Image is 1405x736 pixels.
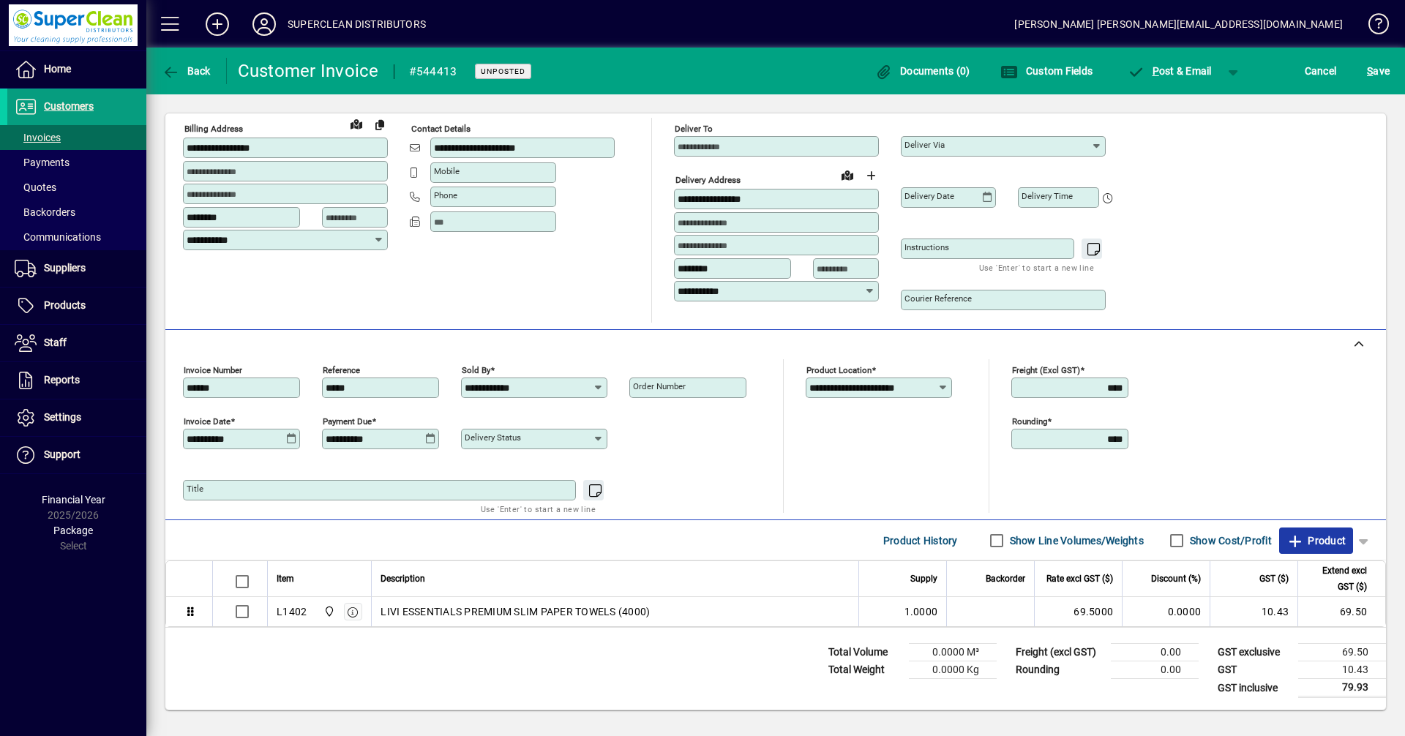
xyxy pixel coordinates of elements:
td: 0.0000 M³ [909,644,997,661]
td: Total Volume [821,644,909,661]
mat-label: Invoice number [184,365,242,375]
td: Freight (excl GST) [1008,644,1111,661]
button: Back [158,58,214,84]
a: Home [7,51,146,88]
a: Invoices [7,125,146,150]
mat-label: Payment due [323,416,372,427]
app-page-header-button: Back [146,58,227,84]
span: Extend excl GST ($) [1307,563,1367,595]
span: Documents (0) [875,65,970,77]
span: Package [53,525,93,536]
span: Discount (%) [1151,571,1201,587]
mat-label: Courier Reference [904,293,972,304]
span: Description [381,571,425,587]
span: P [1153,65,1159,77]
mat-label: Deliver via [904,140,945,150]
span: Superclean Distributors [320,604,337,620]
div: 69.5000 [1044,604,1113,619]
td: Total Weight [821,661,909,679]
span: Reports [44,374,80,386]
button: Product [1279,527,1353,554]
div: [PERSON_NAME] [PERSON_NAME][EMAIL_ADDRESS][DOMAIN_NAME] [1014,12,1343,36]
span: Cancel [1305,59,1337,83]
span: Backorders [15,206,75,218]
mat-label: Rounding [1012,416,1047,427]
mat-label: Phone [434,190,457,200]
span: 1.0000 [904,604,938,619]
td: 69.50 [1298,644,1386,661]
span: Suppliers [44,262,86,274]
mat-label: Delivery time [1022,191,1073,201]
mat-hint: Use 'Enter' to start a new line [481,500,596,517]
td: GST exclusive [1210,644,1298,661]
span: Product [1286,529,1346,552]
span: S [1367,65,1373,77]
a: Support [7,437,146,473]
span: Settings [44,411,81,423]
mat-label: Delivery date [904,191,954,201]
td: 0.00 [1111,661,1199,679]
button: Documents (0) [872,58,974,84]
button: Cancel [1301,58,1341,84]
mat-hint: Use 'Enter' to start a new line [979,259,1094,276]
button: Save [1363,58,1393,84]
mat-label: Title [187,484,203,494]
mat-label: Product location [806,365,872,375]
td: Rounding [1008,661,1111,679]
span: Product History [883,529,958,552]
span: Unposted [481,67,525,76]
span: Financial Year [42,494,105,506]
div: L1402 [277,604,307,619]
mat-label: Sold by [462,365,490,375]
div: #544413 [409,60,457,83]
a: Quotes [7,175,146,200]
td: 79.93 [1298,679,1386,697]
div: Customer Invoice [238,59,379,83]
button: Profile [241,11,288,37]
span: Invoices [15,132,61,143]
button: Choose address [859,164,883,187]
a: View on map [836,163,859,187]
a: View on map [345,112,368,135]
button: Product History [877,527,964,554]
a: Backorders [7,200,146,225]
span: Payments [15,157,70,168]
span: ost & Email [1127,65,1212,77]
td: 0.0000 [1122,597,1210,626]
mat-label: Instructions [904,242,949,252]
mat-label: Deliver To [675,124,713,134]
span: Support [44,448,80,460]
mat-label: Order number [633,381,686,391]
td: GST [1210,661,1298,679]
td: GST inclusive [1210,679,1298,697]
span: Custom Fields [1000,65,1093,77]
span: Quotes [15,181,56,193]
span: Backorder [986,571,1025,587]
td: 69.50 [1297,597,1385,626]
span: Staff [44,337,67,348]
td: 0.0000 Kg [909,661,997,679]
span: Rate excl GST ($) [1046,571,1113,587]
span: Supply [910,571,937,587]
td: 10.43 [1298,661,1386,679]
span: Customers [44,100,94,112]
td: 10.43 [1210,597,1297,626]
td: 0.00 [1111,644,1199,661]
a: Settings [7,399,146,436]
a: Suppliers [7,250,146,287]
button: Copy to Delivery address [368,113,391,136]
span: ave [1367,59,1390,83]
span: Products [44,299,86,311]
span: GST ($) [1259,571,1289,587]
a: Reports [7,362,146,399]
a: Communications [7,225,146,249]
span: Home [44,63,71,75]
span: Back [162,65,211,77]
mat-label: Reference [323,365,360,375]
mat-label: Invoice date [184,416,231,427]
div: SUPERCLEAN DISTRIBUTORS [288,12,426,36]
mat-label: Delivery status [465,432,521,443]
label: Show Cost/Profit [1187,533,1272,548]
button: Add [194,11,241,37]
a: Staff [7,325,146,361]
